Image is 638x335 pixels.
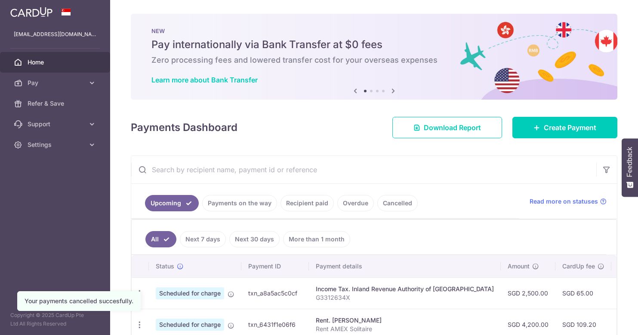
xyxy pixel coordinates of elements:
[14,30,96,39] p: [EMAIL_ADDRESS][DOMAIN_NAME]
[229,231,280,247] a: Next 30 days
[28,120,84,128] span: Support
[530,197,598,206] span: Read more on statuses
[151,76,258,84] a: Learn more about Bank Transfer
[156,287,224,299] span: Scheduled for charge
[562,262,595,271] span: CardUp fee
[544,122,596,133] span: Create Payment
[25,297,133,305] div: Your payments cancelled succesfully.
[508,262,530,271] span: Amount
[392,117,502,138] a: Download Report
[530,197,607,206] a: Read more on statuses
[309,255,501,277] th: Payment details
[316,316,494,325] div: Rent. [PERSON_NAME]
[555,277,611,309] td: SGD 65.00
[151,55,597,65] h6: Zero processing fees and lowered transfer cost for your overseas expenses
[156,262,174,271] span: Status
[501,277,555,309] td: SGD 2,500.00
[145,195,199,211] a: Upcoming
[28,58,84,67] span: Home
[626,147,634,177] span: Feedback
[316,293,494,302] p: G3312634X
[28,140,84,149] span: Settings
[424,122,481,133] span: Download Report
[151,38,597,52] h5: Pay internationally via Bank Transfer at $0 fees
[180,231,226,247] a: Next 7 days
[156,319,224,331] span: Scheduled for charge
[241,277,309,309] td: txn_a8a5ac5c0cf
[28,99,84,108] span: Refer & Save
[316,325,494,333] p: Rent AMEX Solitaire
[131,120,237,135] h4: Payments Dashboard
[377,195,418,211] a: Cancelled
[151,27,597,34] p: NEW
[283,231,350,247] a: More than 1 month
[316,285,494,293] div: Income Tax. Inland Revenue Authority of [GEOGRAPHIC_DATA]
[337,195,374,211] a: Overdue
[10,7,52,17] img: CardUp
[280,195,334,211] a: Recipient paid
[131,156,596,183] input: Search by recipient name, payment id or reference
[622,138,638,197] button: Feedback - Show survey
[202,195,277,211] a: Payments on the way
[145,231,176,247] a: All
[131,14,617,100] img: Bank transfer banner
[241,255,309,277] th: Payment ID
[28,79,84,87] span: Pay
[512,117,617,138] a: Create Payment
